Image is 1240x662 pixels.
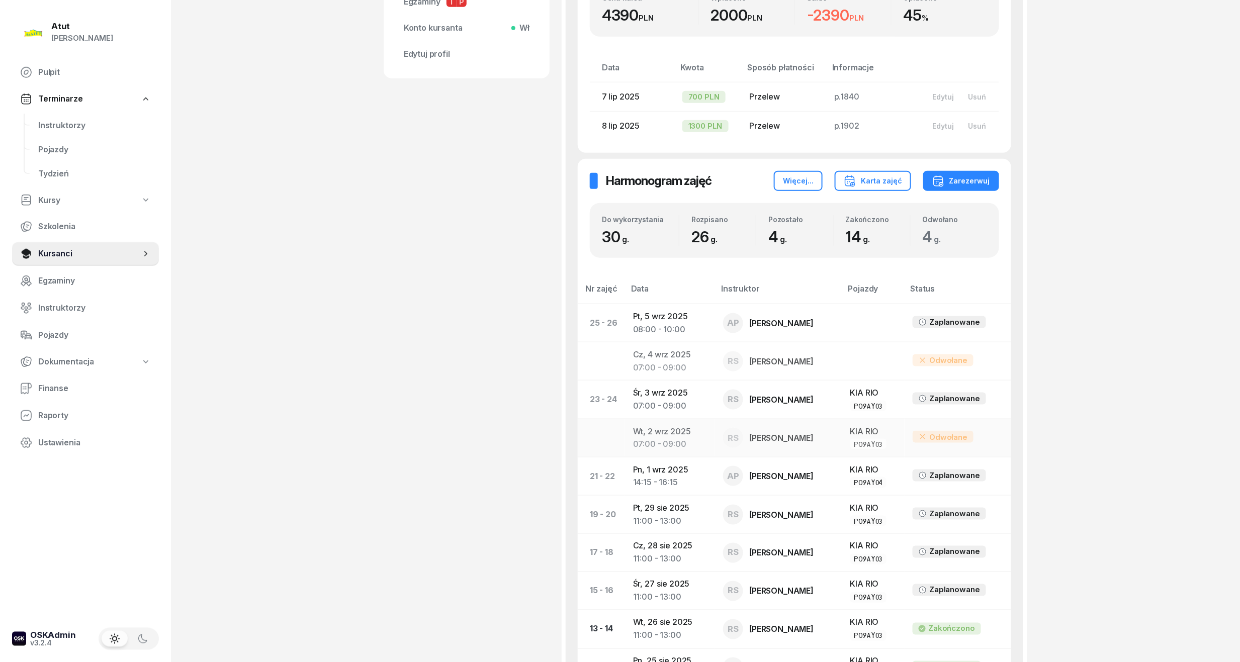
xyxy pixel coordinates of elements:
span: 26 [691,228,723,246]
td: Cz, 4 wrz 2025 [625,342,715,381]
button: Usuń [961,118,993,134]
button: Więcej... [774,171,823,191]
a: Pojazdy [30,138,159,162]
th: Data [625,282,715,304]
a: Instruktorzy [30,114,159,138]
span: Instruktorzy [38,302,151,315]
small: % [922,13,929,23]
div: -2390 [807,6,891,25]
button: Edytuj [925,88,961,105]
div: v3.2.4 [30,640,76,647]
a: Raporty [12,404,159,428]
div: 14:15 - 16:15 [633,476,707,489]
div: Przelew [749,90,818,104]
a: Kursy [12,189,159,212]
span: Kursanci [38,247,141,260]
span: p.1840 [834,91,859,102]
span: AP [728,472,740,481]
h2: Harmonogram zajęć [606,173,712,189]
th: Nr zajęć [578,282,625,304]
div: 08:00 - 10:00 [633,323,707,336]
div: Karta zajęć [844,175,902,187]
div: Przelew [749,120,818,133]
span: Pojazdy [38,329,151,342]
button: Usuń [961,88,993,105]
span: Ustawienia [38,436,151,449]
div: [PERSON_NAME] [749,511,814,519]
span: RS [728,434,739,442]
span: RS [728,625,739,634]
span: Finanse [38,382,151,395]
div: PO9AY03 [854,517,882,525]
div: PO9AY03 [854,631,882,640]
div: 2000 [711,6,795,25]
div: 700 PLN [682,91,726,103]
div: [PERSON_NAME] [749,434,814,442]
div: Do wykorzystania [602,215,679,224]
div: PO9AY04 [854,478,882,487]
td: Cz, 28 sie 2025 [625,534,715,572]
span: Kursy [38,194,60,207]
td: 15 - 16 [578,572,625,610]
td: 21 - 22 [578,457,625,495]
div: KIA RIO [850,616,897,629]
span: RS [728,548,739,557]
div: 07:00 - 09:00 [633,438,707,451]
button: Zarezerwuj [923,171,999,191]
div: Edytuj [932,122,954,130]
div: Odwołane [913,354,974,366]
div: [PERSON_NAME] [749,549,814,557]
span: Pulpit [38,66,151,79]
div: 4390 [602,6,698,25]
td: Wt, 26 sie 2025 [625,610,715,648]
span: RS [728,510,739,519]
div: 11:00 - 13:00 [633,591,707,604]
td: 13 - 14 [578,610,625,648]
div: [PERSON_NAME] [51,32,113,45]
a: Pulpit [12,60,159,84]
div: Edytuj [932,92,954,101]
div: KIA RIO [850,463,897,477]
img: logo-xs-dark@2x.png [12,632,26,646]
th: Pojazdy [842,282,905,304]
th: Status [905,282,1011,304]
div: KIA RIO [850,540,897,553]
div: OSKAdmin [30,631,76,640]
div: Więcej... [783,175,814,187]
a: Instruktorzy [12,296,159,320]
div: PO9AY03 [854,593,882,602]
button: Edytuj [925,118,961,134]
span: AP [728,319,740,327]
a: Ustawienia [12,431,159,455]
td: Śr, 27 sie 2025 [625,572,715,610]
td: 23 - 24 [578,381,625,419]
small: g. [934,234,941,244]
span: Terminarze [38,92,82,106]
div: PO9AY03 [854,555,882,563]
span: RS [728,395,739,404]
td: Wt, 2 wrz 2025 [625,419,715,457]
div: Zaplanowane [930,584,980,597]
div: Usuń [968,92,986,101]
div: 11:00 - 13:00 [633,629,707,642]
div: 45 [904,6,988,25]
span: 7 lip 2025 [602,91,640,102]
div: Zakończono [929,622,975,635]
span: p.1902 [834,121,859,131]
td: Śr, 3 wrz 2025 [625,381,715,419]
span: 4 [923,228,946,246]
div: Zakończono [846,215,910,224]
td: Pn, 1 wrz 2025 [625,457,715,495]
small: PLN [748,13,763,23]
span: 14 [846,228,875,246]
span: Tydzień [38,167,151,180]
th: Data [590,61,674,82]
div: [PERSON_NAME] [749,472,814,480]
div: Usuń [968,122,986,130]
div: 07:00 - 09:00 [633,400,707,413]
a: Finanse [12,376,159,401]
span: 8 lip 2025 [602,121,640,131]
a: Terminarze [12,87,159,111]
a: Dokumentacja [12,350,159,373]
button: Karta zajęć [835,171,911,191]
